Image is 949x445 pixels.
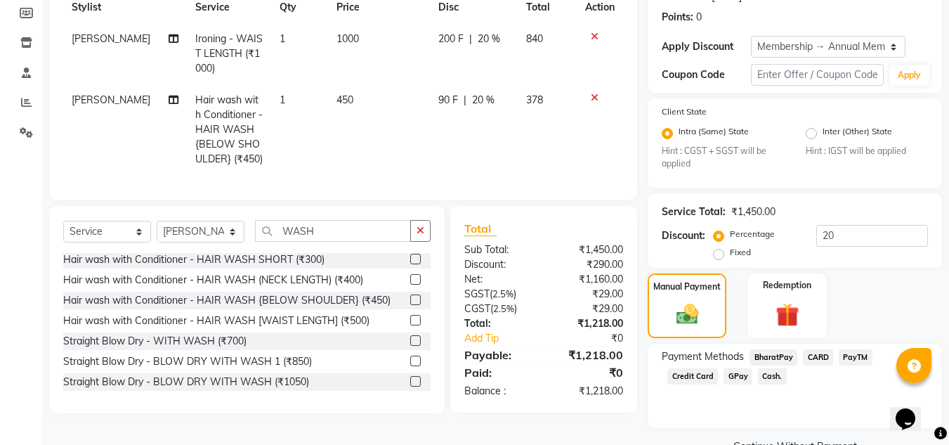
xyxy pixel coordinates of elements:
span: 840 [526,32,543,45]
small: Hint : IGST will be applied [806,145,928,157]
div: Straight Blow Dry - BLOW DRY WITH WASH 1 (₹850) [63,354,312,369]
span: 20 % [472,93,495,108]
span: Total [464,221,497,236]
div: Straight Blow Dry - WITH WASH (₹700) [63,334,247,349]
div: Hair wash with Conditioner - HAIR WASH (NECK LENGTH) (₹400) [63,273,363,288]
button: Apply [889,65,929,86]
div: Discount: [662,228,705,243]
span: | [464,93,466,108]
label: Manual Payment [653,280,721,293]
div: ( ) [454,302,544,316]
div: ₹290.00 [544,257,634,272]
label: Redemption [763,279,811,292]
div: ₹1,218.00 [544,316,634,331]
div: ₹0 [559,331,634,346]
span: Cash. [758,368,787,385]
span: 1 [280,32,285,45]
span: [PERSON_NAME] [72,93,150,106]
div: ₹0 [544,364,634,381]
div: ₹1,450.00 [544,243,634,257]
span: 20 % [478,32,500,46]
div: Points: [662,10,693,25]
img: _gift.svg [768,300,806,329]
span: Payment Methods [662,349,744,364]
span: CARD [803,349,833,366]
label: Inter (Other) State [823,125,892,142]
label: Percentage [730,228,775,240]
a: Add Tip [454,331,558,346]
span: 2.5% [493,303,514,314]
span: GPay [724,368,752,385]
img: _cash.svg [669,302,705,327]
span: 1 [280,93,285,106]
div: Paid: [454,364,544,381]
div: Net: [454,272,544,287]
div: 0 [696,10,702,25]
iframe: chat widget [890,389,935,431]
div: ₹1,218.00 [544,347,634,363]
div: ₹1,218.00 [544,384,634,399]
span: BharatPay [750,349,797,366]
div: Hair wash with Conditioner - HAIR WASH [WAIST LENGTH] (₹500) [63,314,369,328]
div: Balance : [454,384,544,399]
span: [PERSON_NAME] [72,32,150,45]
label: Client State [662,105,707,118]
label: Intra (Same) State [679,125,749,142]
div: ₹29.00 [544,302,634,316]
span: CGST [464,302,490,315]
div: ₹29.00 [544,287,634,302]
input: Search or Scan [255,220,411,242]
div: ( ) [454,287,544,302]
span: 1000 [336,32,359,45]
div: Sub Total: [454,243,544,257]
span: Hair wash with Conditioner - HAIR WASH {BELOW SHOULDER} (₹450) [195,93,263,165]
div: Discount: [454,257,544,272]
div: Hair wash with Conditioner - HAIR WASH {BELOW SHOULDER} (₹450) [63,293,391,308]
span: 200 F [438,32,464,46]
span: 450 [336,93,353,106]
span: SGST [464,288,490,300]
div: Coupon Code [662,67,750,82]
div: Total: [454,316,544,331]
label: Fixed [730,246,751,259]
div: Hair wash with Conditioner - HAIR WASH SHORT (₹300) [63,252,325,267]
div: Payable: [454,347,544,363]
span: | [469,32,472,46]
span: 2.5% [492,288,513,299]
div: Straight Blow Dry - BLOW DRY WITH WASH (₹1050) [63,375,309,389]
span: Credit Card [667,368,718,385]
div: ₹1,160.00 [544,272,634,287]
div: Service Total: [662,205,726,219]
span: 90 F [438,93,458,108]
div: ₹1,450.00 [731,205,775,219]
span: 378 [526,93,543,106]
span: Ironing - WAIST LENGTH (₹1000) [195,32,263,75]
small: Hint : CGST + SGST will be applied [662,145,784,171]
div: Apply Discount [662,39,750,54]
span: PayTM [839,349,872,366]
input: Enter Offer / Coupon Code [751,64,884,86]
